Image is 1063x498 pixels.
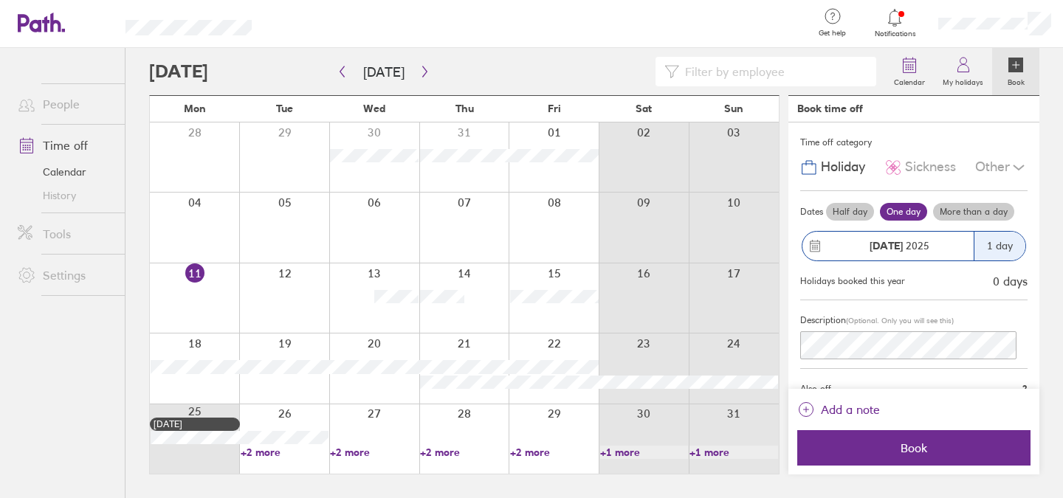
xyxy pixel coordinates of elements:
span: Holiday [821,159,865,175]
span: 2 [1022,384,1028,394]
a: Book [992,48,1039,95]
span: (Optional. Only you will see this) [846,316,954,325]
span: Description [800,314,846,325]
div: [DATE] [154,419,236,429]
span: Sun [724,103,743,114]
span: Book [808,441,1020,454]
label: Half day [826,203,874,221]
span: 2025 [870,240,929,252]
strong: [DATE] [870,239,903,252]
label: More than a day [933,203,1014,221]
span: Mon [184,103,206,114]
label: One day [880,203,927,221]
span: Also off [800,384,831,394]
div: 0 days [993,274,1028,288]
span: Get help [808,29,856,38]
a: My holidays [934,48,992,95]
span: Sickness [905,159,956,175]
a: Notifications [871,7,919,38]
a: Calendar [885,48,934,95]
a: People [6,89,125,119]
button: [DATE] [351,60,416,84]
span: Sat [636,103,652,114]
button: [DATE] 20251 day [800,224,1028,269]
input: Filter by employee [679,58,867,86]
div: Other [975,153,1028,181]
span: Add a note [821,398,880,421]
a: +2 more [330,446,419,459]
a: History [6,184,125,207]
div: Holidays booked this year [800,276,905,286]
button: Add a note [797,398,880,421]
a: +1 more [689,446,778,459]
span: Fri [548,103,561,114]
a: Tools [6,219,125,249]
a: +2 more [420,446,509,459]
a: Time off [6,131,125,160]
span: Notifications [871,30,919,38]
label: Calendar [885,74,934,87]
button: Book [797,430,1031,466]
a: Calendar [6,160,125,184]
span: Dates [800,207,823,217]
span: Thu [455,103,474,114]
label: My holidays [934,74,992,87]
a: +1 more [600,446,689,459]
a: Settings [6,260,125,290]
div: Time off category [800,131,1028,153]
div: Book time off [797,103,863,114]
a: +2 more [510,446,599,459]
span: Tue [276,103,293,114]
div: 1 day [974,232,1025,260]
span: Wed [363,103,385,114]
a: +2 more [241,446,329,459]
label: Book [999,74,1033,87]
